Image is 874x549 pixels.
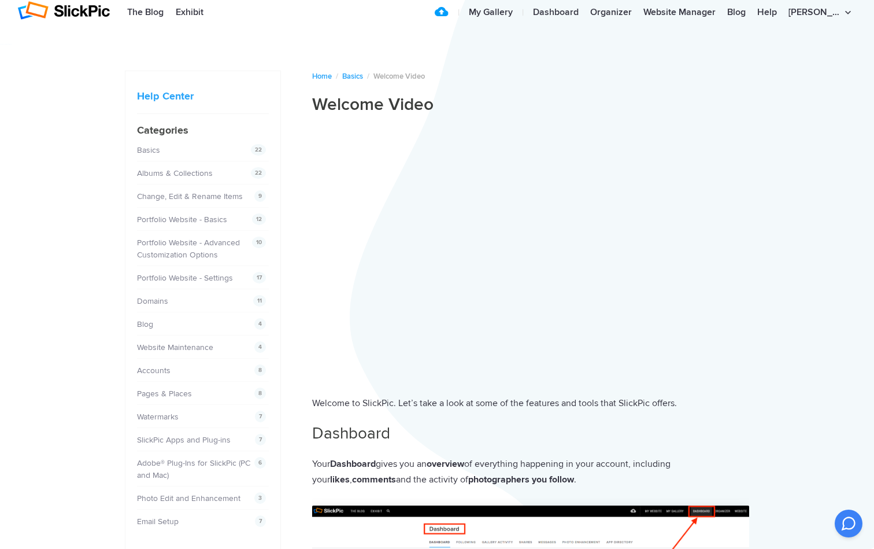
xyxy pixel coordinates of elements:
a: SlickPic Apps and Plug-ins [137,435,231,445]
span: 7 [255,515,266,527]
h4: Categories [137,123,269,138]
span: / [367,72,369,81]
a: Portfolio Website - Settings [137,273,233,283]
strong: comments [352,474,396,485]
a: Website Maintenance [137,342,213,352]
span: 7 [255,411,266,422]
span: 8 [254,364,266,376]
a: Pages & Places [137,389,192,399]
span: 4 [254,341,266,353]
span: 3 [254,492,266,504]
strong: likes [330,474,350,485]
strong: photographers you follow [468,474,574,485]
a: Email Setup [137,517,179,526]
span: 4 [254,318,266,330]
span: 7 [255,434,266,445]
h1: Welcome Video [312,94,749,116]
a: Accounts [137,366,171,375]
a: Albums & Collections [137,168,213,178]
span: 8 [254,388,266,399]
span: 10 [252,237,266,248]
a: Change, Edit & Rename Items [137,191,243,201]
a: Home [312,72,332,81]
strong: Dashboard [330,458,376,470]
span: 9 [254,190,266,202]
a: Basics [342,72,363,81]
p: Welcome to SlickPic. Let’s take a look at some of the features and tools that SlickPic offers. [312,396,749,411]
a: Portfolio Website - Advanced Customization Options [137,238,240,260]
iframe: SlickPic Welcome Video [312,152,749,379]
a: Adobe® Plug-Ins for SlickPic (PC and Mac) [137,458,250,480]
span: 22 [251,144,266,156]
strong: overview [427,458,464,470]
span: 12 [252,213,266,225]
p: Your gives you an of everything happening in your account, including your , and the activity of . [312,456,749,487]
a: Help Center [137,90,194,102]
a: Watermarks [137,412,179,422]
span: 17 [253,272,266,283]
span: Welcome Video [373,72,425,81]
span: 6 [254,457,266,469]
a: Photo Edit and Enhancement [137,493,240,503]
span: 11 [253,295,266,307]
span: 22 [251,167,266,179]
a: Blog [137,319,153,329]
a: Basics [137,145,160,155]
a: Portfolio Website - Basics [137,215,227,224]
h2: Dashboard [312,422,749,445]
span: / [336,72,338,81]
a: Domains [137,296,168,306]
